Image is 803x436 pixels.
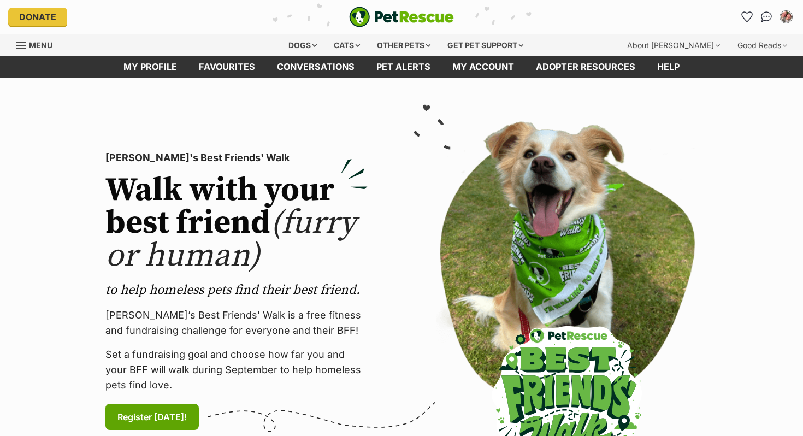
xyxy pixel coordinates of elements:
[105,150,368,166] p: [PERSON_NAME]'s Best Friends' Walk
[758,8,775,26] a: Conversations
[369,34,438,56] div: Other pets
[525,56,646,78] a: Adopter resources
[781,11,792,22] img: Remi Lynch profile pic
[8,8,67,26] a: Donate
[349,7,454,27] img: logo-e224e6f780fb5917bec1dbf3a21bbac754714ae5b6737aabdf751b685950b380.svg
[440,34,531,56] div: Get pet support
[730,34,795,56] div: Good Reads
[16,34,60,54] a: Menu
[105,174,368,273] h2: Walk with your best friend
[266,56,365,78] a: conversations
[113,56,188,78] a: My profile
[646,56,690,78] a: Help
[29,40,52,50] span: Menu
[326,34,368,56] div: Cats
[619,34,728,56] div: About [PERSON_NAME]
[105,404,199,430] a: Register [DATE]!
[105,281,368,299] p: to help homeless pets find their best friend.
[738,8,755,26] a: Favourites
[349,7,454,27] a: PetRescue
[117,410,187,423] span: Register [DATE]!
[365,56,441,78] a: Pet alerts
[761,11,772,22] img: chat-41dd97257d64d25036548639549fe6c8038ab92f7586957e7f3b1b290dea8141.svg
[281,34,324,56] div: Dogs
[105,308,368,338] p: [PERSON_NAME]’s Best Friends' Walk is a free fitness and fundraising challenge for everyone and t...
[777,8,795,26] button: My account
[105,203,356,276] span: (furry or human)
[738,8,795,26] ul: Account quick links
[441,56,525,78] a: My account
[188,56,266,78] a: Favourites
[105,347,368,393] p: Set a fundraising goal and choose how far you and your BFF will walk during September to help hom...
